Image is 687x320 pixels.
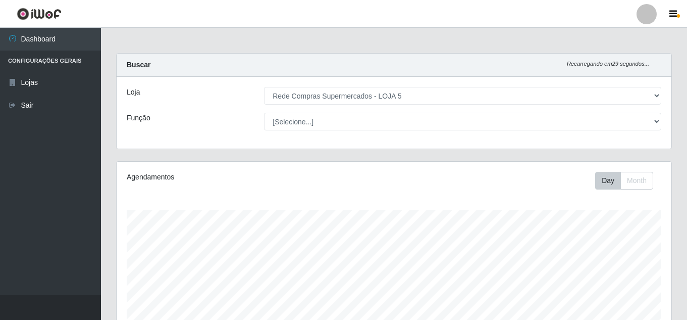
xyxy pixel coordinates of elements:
[595,172,621,190] button: Day
[595,172,661,190] div: Toolbar with button groups
[127,61,150,69] strong: Buscar
[127,172,341,182] div: Agendamentos
[127,113,150,123] label: Função
[595,172,653,190] div: First group
[567,61,649,67] i: Recarregando em 29 segundos...
[620,172,653,190] button: Month
[17,8,62,20] img: CoreUI Logo
[127,87,140,98] label: Loja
